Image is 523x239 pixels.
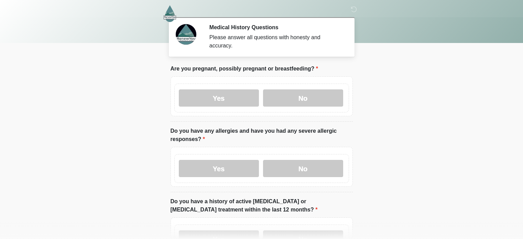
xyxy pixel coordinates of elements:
[179,160,259,177] label: Yes
[171,197,353,214] label: Do you have a history of active [MEDICAL_DATA] or [MEDICAL_DATA] treatment within the last 12 mon...
[171,65,318,73] label: Are you pregnant, possibly pregnant or breastfeeding?
[263,160,343,177] label: No
[171,127,353,143] label: Do you have any allergies and have you had any severe allergic responses?
[179,89,259,107] label: Yes
[209,24,342,31] h2: Medical History Questions
[209,33,342,50] div: Please answer all questions with honesty and accuracy.
[263,89,343,107] label: No
[176,24,196,45] img: Agent Avatar
[164,5,176,22] img: RenewYou IV Hydration and Wellness Logo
